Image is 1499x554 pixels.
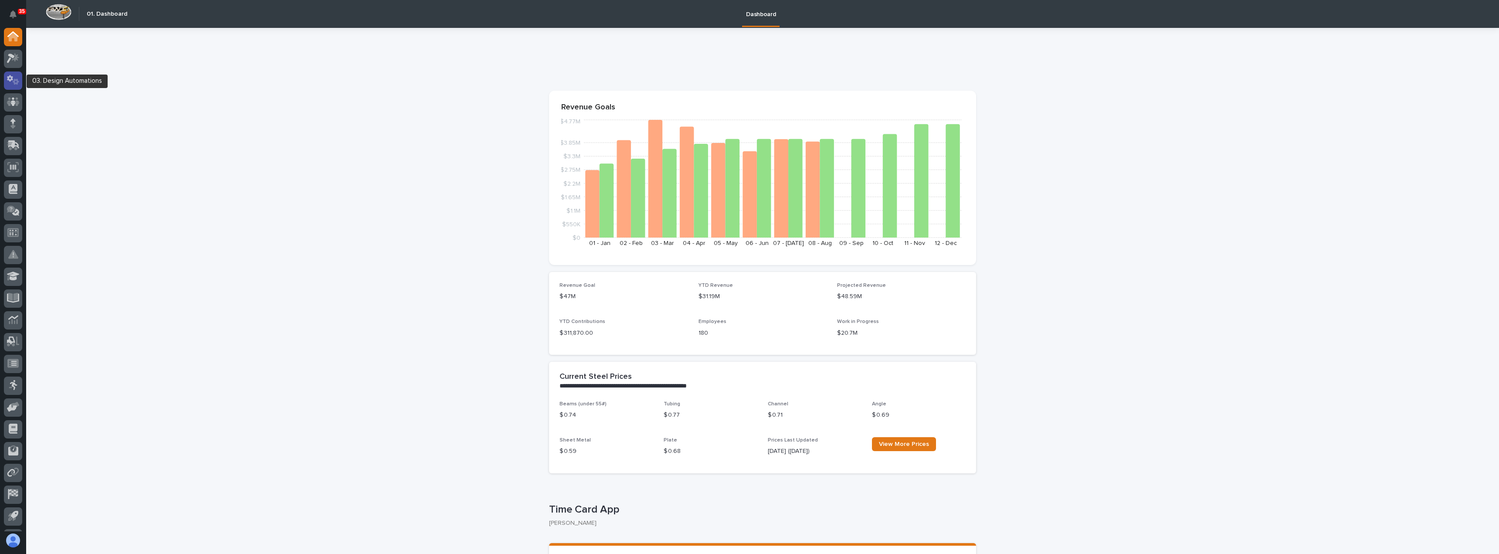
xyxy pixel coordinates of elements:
[699,329,827,338] p: 180
[560,372,632,382] h2: Current Steel Prices
[837,292,966,301] p: $48.59M
[560,438,591,443] span: Sheet Metal
[87,10,127,18] h2: 01. Dashboard
[561,194,580,200] tspan: $1.65M
[560,411,653,420] p: $ 0.74
[4,5,22,24] button: Notifications
[620,240,643,246] text: 02 - Feb
[560,319,605,324] span: YTD Contributions
[768,411,861,420] p: $ 0.71
[872,240,893,246] text: 10 - Oct
[879,441,929,447] span: View More Prices
[573,235,580,241] tspan: $0
[664,401,680,407] span: Tubing
[563,180,580,187] tspan: $2.2M
[560,447,653,456] p: $ 0.59
[664,438,677,443] span: Plate
[714,240,738,246] text: 05 - May
[11,10,22,24] div: Notifications35
[872,401,886,407] span: Angle
[664,447,757,456] p: $ 0.68
[872,437,936,451] a: View More Prices
[560,283,595,288] span: Revenue Goal
[699,292,827,301] p: $31.19M
[839,240,864,246] text: 09 - Sep
[560,329,688,338] p: $ 311,870.00
[904,240,925,246] text: 11 - Nov
[872,411,966,420] p: $ 0.69
[935,240,957,246] text: 12 - Dec
[4,531,22,550] button: users-avatar
[589,240,610,246] text: 01 - Jan
[837,283,886,288] span: Projected Revenue
[699,319,726,324] span: Employees
[837,329,966,338] p: $20.7M
[664,411,757,420] p: $ 0.77
[560,167,580,173] tspan: $2.75M
[560,292,688,301] p: $47M
[560,401,607,407] span: Beams (under 55#)
[699,283,733,288] span: YTD Revenue
[560,140,580,146] tspan: $3.85M
[46,4,71,20] img: Workspace Logo
[549,503,973,516] p: Time Card App
[768,401,788,407] span: Channel
[651,240,674,246] text: 03 - Mar
[683,240,705,246] text: 04 - Apr
[746,240,769,246] text: 06 - Jun
[19,8,25,14] p: 35
[549,520,969,527] p: [PERSON_NAME]
[773,240,804,246] text: 07 - [DATE]
[561,103,964,112] p: Revenue Goals
[563,153,580,160] tspan: $3.3M
[566,207,580,214] tspan: $1.1M
[562,221,580,227] tspan: $550K
[808,240,832,246] text: 08 - Aug
[768,438,818,443] span: Prices Last Updated
[837,319,879,324] span: Work in Progress
[560,119,580,125] tspan: $4.77M
[768,447,861,456] p: [DATE] ([DATE])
